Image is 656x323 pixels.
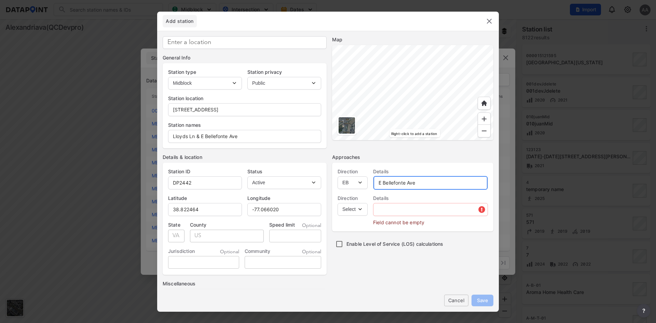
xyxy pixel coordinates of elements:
[163,280,327,287] label: Miscellaneous
[450,297,463,304] span: Cancel
[247,168,321,175] label: Status
[337,116,356,135] div: Toggle basemap
[338,195,368,202] label: Direction
[332,154,493,161] div: Approaches
[332,36,493,43] div: Map
[168,168,242,175] label: Station ID
[444,295,468,306] button: Cancel
[338,168,368,175] label: Direction
[163,18,197,25] span: Add station
[637,304,651,318] button: more
[168,69,242,76] label: Station type
[245,248,270,255] label: Community
[168,221,184,228] label: State
[163,36,327,49] input: Enter a location
[641,307,646,315] span: ?
[302,248,321,255] span: Optional
[163,154,327,161] div: Details & location
[247,69,321,76] label: Station privacy
[220,248,239,255] span: Optional
[247,195,321,202] label: Longitude
[269,221,295,228] label: Speed limit
[373,168,488,175] label: Details
[332,237,496,251] div: Enable Level of Service (LOS) calculations
[302,222,321,229] span: Optional
[168,122,321,129] label: Station names
[190,221,264,228] label: County
[485,17,493,25] img: close.efbf2170.svg
[168,195,242,202] label: Latitude
[373,216,488,226] p: Field cannot be empty
[163,15,197,27] div: full width tabs example
[373,195,488,202] label: Details
[168,95,321,102] label: Station location
[163,54,327,61] div: General Info
[168,248,195,255] label: Jurisdiction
